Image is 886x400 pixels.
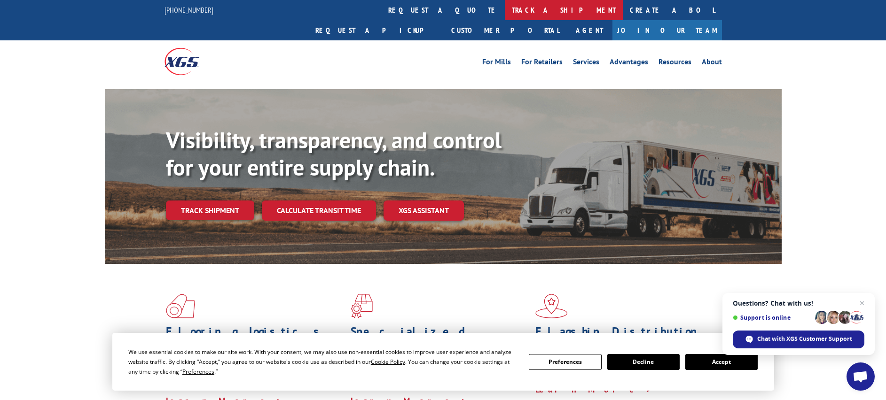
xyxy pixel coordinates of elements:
[262,200,376,221] a: Calculate transit time
[607,354,680,370] button: Decline
[112,333,774,391] div: Cookie Consent Prompt
[166,125,502,182] b: Visibility, transparency, and control for your entire supply chain.
[165,5,213,15] a: [PHONE_NUMBER]
[384,200,464,221] a: XGS ASSISTANT
[856,298,868,309] span: Close chat
[610,58,648,69] a: Advantages
[351,294,373,318] img: xgs-icon-focused-on-flooring-red
[702,58,722,69] a: About
[612,20,722,40] a: Join Our Team
[535,384,652,395] a: Learn More >
[166,294,195,318] img: xgs-icon-total-supply-chain-intelligence-red
[182,368,214,376] span: Preferences
[444,20,566,40] a: Customer Portal
[535,326,713,353] h1: Flagship Distribution Model
[371,358,405,366] span: Cookie Policy
[521,58,563,69] a: For Retailers
[757,335,852,343] span: Chat with XGS Customer Support
[351,326,528,353] h1: Specialized Freight Experts
[733,300,864,307] span: Questions? Chat with us!
[573,58,599,69] a: Services
[166,200,254,220] a: Track shipment
[733,314,812,321] span: Support is online
[308,20,444,40] a: Request a pickup
[847,362,875,391] div: Open chat
[535,294,568,318] img: xgs-icon-flagship-distribution-model-red
[659,58,691,69] a: Resources
[685,354,758,370] button: Accept
[166,326,344,353] h1: Flooring Logistics Solutions
[733,331,864,348] div: Chat with XGS Customer Support
[482,58,511,69] a: For Mills
[529,354,601,370] button: Preferences
[566,20,612,40] a: Agent
[128,347,517,377] div: We use essential cookies to make our site work. With your consent, we may also use non-essential ...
